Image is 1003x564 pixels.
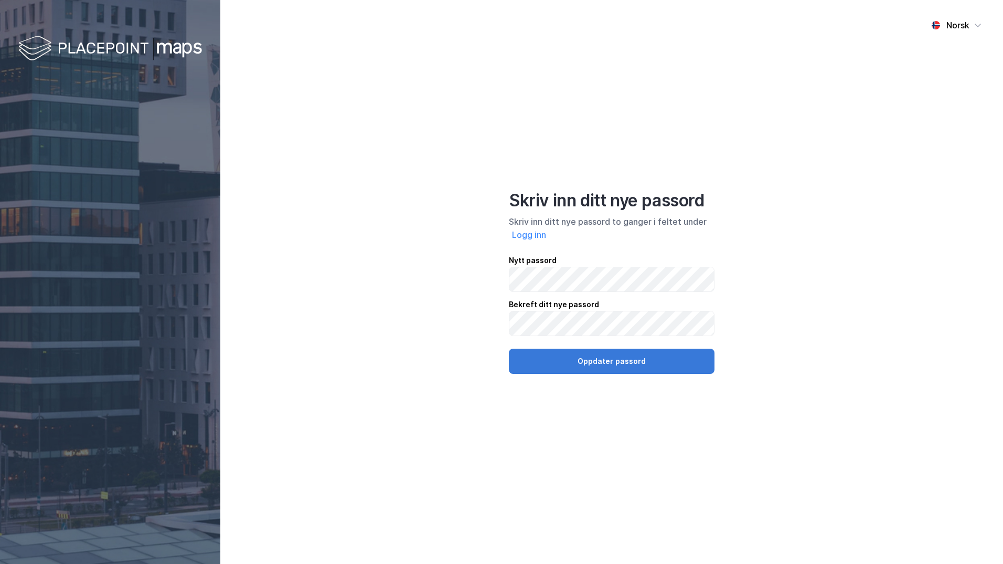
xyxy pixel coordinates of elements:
[951,514,1003,564] iframe: Chat Widget
[509,215,714,242] div: Skriv inn ditt nye passord to ganger i feltet under
[509,254,714,267] div: Nytt passord
[509,349,714,374] button: Oppdater passord
[509,228,549,242] button: Logg inn
[18,34,202,65] img: logo-white.f07954bde2210d2a523dddb988cd2aa7.svg
[946,19,969,32] div: Norsk
[509,298,714,311] div: Bekreft ditt nye passord
[509,190,714,211] div: Skriv inn ditt nye passord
